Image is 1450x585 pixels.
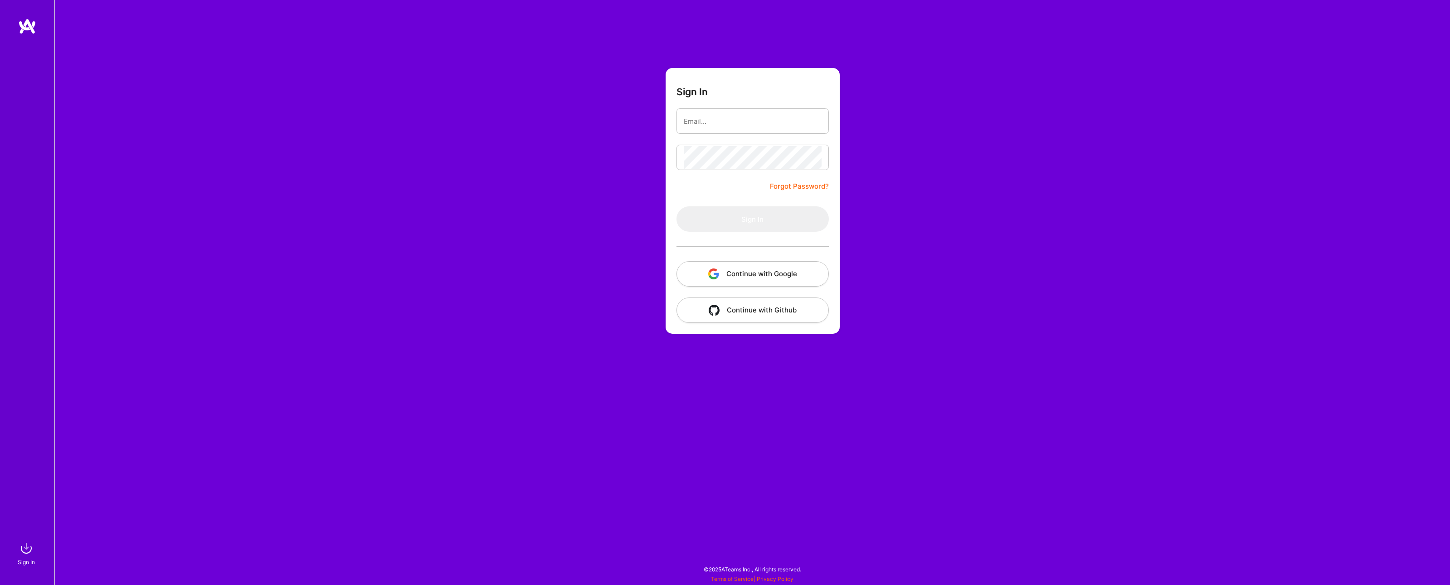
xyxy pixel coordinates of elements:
[770,181,829,192] a: Forgot Password?
[18,557,35,567] div: Sign In
[757,575,793,582] a: Privacy Policy
[18,18,36,34] img: logo
[676,206,829,232] button: Sign In
[711,575,754,582] a: Terms of Service
[711,575,793,582] span: |
[676,86,708,97] h3: Sign In
[676,297,829,323] button: Continue with Github
[708,268,719,279] img: icon
[54,558,1450,580] div: © 2025 ATeams Inc., All rights reserved.
[684,110,822,133] input: Email...
[19,539,35,567] a: sign inSign In
[676,261,829,287] button: Continue with Google
[709,305,720,316] img: icon
[17,539,35,557] img: sign in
